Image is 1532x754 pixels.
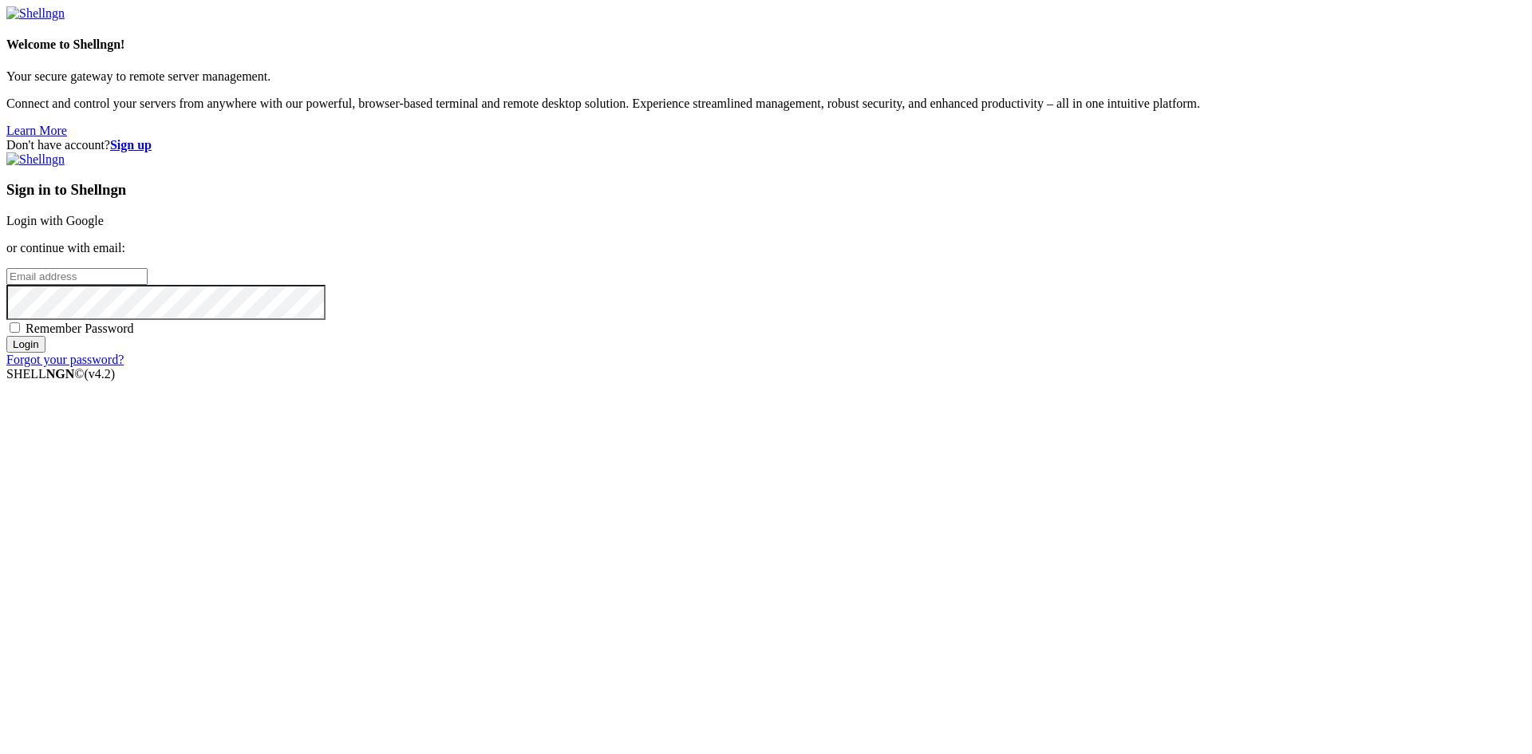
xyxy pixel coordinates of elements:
[6,181,1526,199] h3: Sign in to Shellngn
[110,138,152,152] a: Sign up
[6,241,1526,255] p: or continue with email:
[6,268,148,285] input: Email address
[6,214,104,227] a: Login with Google
[6,152,65,167] img: Shellngn
[6,6,65,21] img: Shellngn
[10,322,20,333] input: Remember Password
[85,367,116,381] span: 4.2.0
[6,138,1526,152] div: Don't have account?
[26,322,134,335] span: Remember Password
[46,367,75,381] b: NGN
[6,353,124,366] a: Forgot your password?
[6,124,67,137] a: Learn More
[6,336,45,353] input: Login
[6,38,1526,52] h4: Welcome to Shellngn!
[6,97,1526,111] p: Connect and control your servers from anywhere with our powerful, browser-based terminal and remo...
[6,367,115,381] span: SHELL ©
[6,69,1526,84] p: Your secure gateway to remote server management.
